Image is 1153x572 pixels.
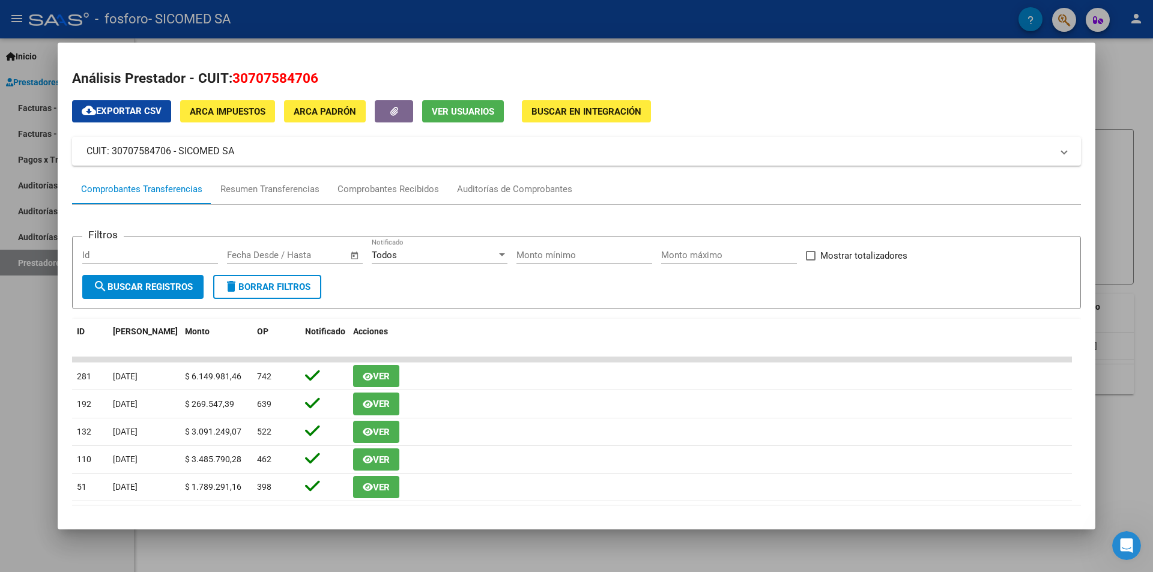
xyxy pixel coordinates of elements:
[185,399,234,409] span: $ 269.547,39
[300,319,348,358] datatable-header-cell: Notificado
[72,505,1081,535] div: 5 total
[1112,531,1141,560] iframe: Intercom live chat
[113,427,138,436] span: [DATE]
[348,248,362,262] button: Open calendar
[185,372,241,381] span: $ 6.149.981,46
[185,454,241,464] span: $ 3.485.790,28
[224,279,238,294] mat-icon: delete
[257,327,268,336] span: OP
[108,319,180,358] datatable-header-cell: Fecha T.
[353,421,399,443] button: Ver
[220,182,319,196] div: Resumen Transferencias
[820,248,907,263] span: Mostrar totalizadores
[72,68,1081,89] h2: Análisis Prestador - CUIT:
[72,100,171,122] button: Exportar CSV
[81,182,202,196] div: Comprobantes Transferencias
[185,482,241,492] span: $ 1.789.291,16
[180,100,275,122] button: ARCA Impuestos
[353,476,399,498] button: Ver
[286,250,345,260] input: Fecha fin
[113,399,138,409] span: [DATE]
[373,454,390,465] span: Ver
[180,319,252,358] datatable-header-cell: Monto
[353,365,399,387] button: Ver
[213,275,321,299] button: Borrar Filtros
[93,281,193,292] span: Buscar Registros
[232,70,318,86] span: 30707584706
[373,427,390,438] span: Ver
[305,327,345,336] span: Notificado
[373,482,390,493] span: Ver
[82,103,96,118] mat-icon: cloud_download
[72,319,108,358] datatable-header-cell: ID
[113,327,178,336] span: [PERSON_NAME]
[77,427,91,436] span: 132
[257,372,271,381] span: 742
[432,106,494,117] span: Ver Usuarios
[224,281,310,292] span: Borrar Filtros
[113,372,138,381] span: [DATE]
[77,482,86,492] span: 51
[337,182,439,196] div: Comprobantes Recibidos
[82,275,204,299] button: Buscar Registros
[72,137,1081,166] mat-expansion-panel-header: CUIT: 30707584706 - SICOMED SA
[531,106,641,117] span: Buscar en Integración
[82,227,124,242] h3: Filtros
[373,371,390,382] span: Ver
[93,279,107,294] mat-icon: search
[227,250,276,260] input: Fecha inicio
[77,399,91,409] span: 192
[348,319,1072,358] datatable-header-cell: Acciones
[284,100,366,122] button: ARCA Padrón
[185,427,241,436] span: $ 3.091.249,07
[185,327,210,336] span: Monto
[257,482,271,492] span: 398
[77,327,85,336] span: ID
[190,106,265,117] span: ARCA Impuestos
[113,482,138,492] span: [DATE]
[82,106,162,116] span: Exportar CSV
[373,399,390,410] span: Ver
[422,100,504,122] button: Ver Usuarios
[353,327,388,336] span: Acciones
[294,106,356,117] span: ARCA Padrón
[353,393,399,415] button: Ver
[353,448,399,471] button: Ver
[77,372,91,381] span: 281
[257,399,271,409] span: 639
[257,454,271,464] span: 462
[257,427,271,436] span: 522
[77,454,91,464] span: 110
[86,144,1052,158] mat-panel-title: CUIT: 30707584706 - SICOMED SA
[252,319,300,358] datatable-header-cell: OP
[372,250,397,260] span: Todos
[113,454,138,464] span: [DATE]
[522,100,651,122] button: Buscar en Integración
[457,182,572,196] div: Auditorías de Comprobantes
